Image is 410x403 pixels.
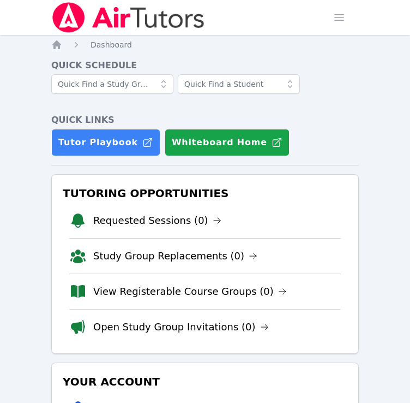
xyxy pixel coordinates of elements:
[93,284,287,299] a: View Registerable Course Groups (0)
[51,114,359,127] h4: Quick Links
[93,248,257,264] a: Study Group Replacements (0)
[51,59,359,72] h4: Quick Schedule
[61,372,349,392] h3: Your Account
[51,39,359,50] nav: Breadcrumb
[61,183,349,203] h3: Tutoring Opportunities
[178,74,300,94] input: Quick Find a Student
[91,40,132,49] span: Dashboard
[165,129,290,156] button: Whiteboard Home
[51,74,173,94] input: Quick Find a Study Group
[93,213,221,228] a: Requested Sessions (0)
[91,39,132,50] a: Dashboard
[51,129,160,156] a: Tutor Playbook
[93,319,269,335] a: Open Study Group Invitations (0)
[51,2,206,33] img: Air Tutors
